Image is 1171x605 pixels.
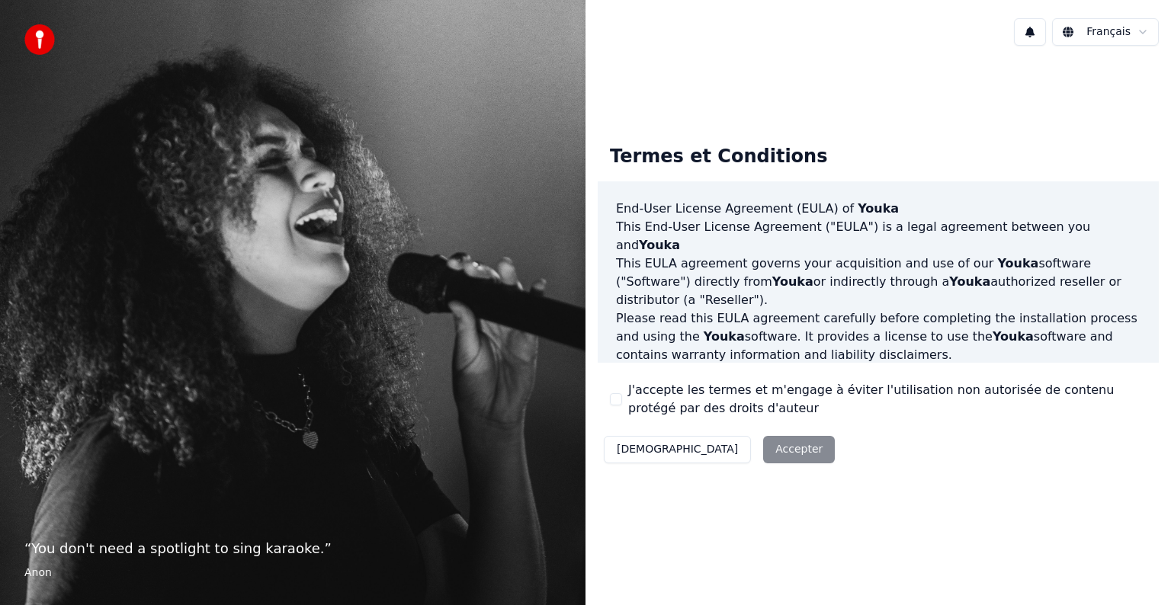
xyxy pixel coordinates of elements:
[628,381,1147,418] label: J'accepte les termes et m'engage à éviter l'utilisation non autorisée de contenu protégé par des ...
[639,238,680,252] span: Youka
[616,200,1141,218] h3: End-User License Agreement (EULA) of
[772,274,813,289] span: Youka
[598,133,839,181] div: Termes et Conditions
[949,274,990,289] span: Youka
[993,329,1034,344] span: Youka
[858,201,899,216] span: Youka
[616,254,1141,309] p: This EULA agreement governs your acquisition and use of our software ("Software") directly from o...
[24,538,561,559] p: “ You don't need a spotlight to sing karaoke. ”
[997,256,1038,270] span: Youka
[604,436,751,463] button: [DEMOGRAPHIC_DATA]
[24,565,561,581] footer: Anon
[616,218,1141,254] p: This End-User License Agreement ("EULA") is a legal agreement between you and
[616,309,1141,364] p: Please read this EULA agreement carefully before completing the installation process and using th...
[24,24,55,55] img: youka
[704,329,745,344] span: Youka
